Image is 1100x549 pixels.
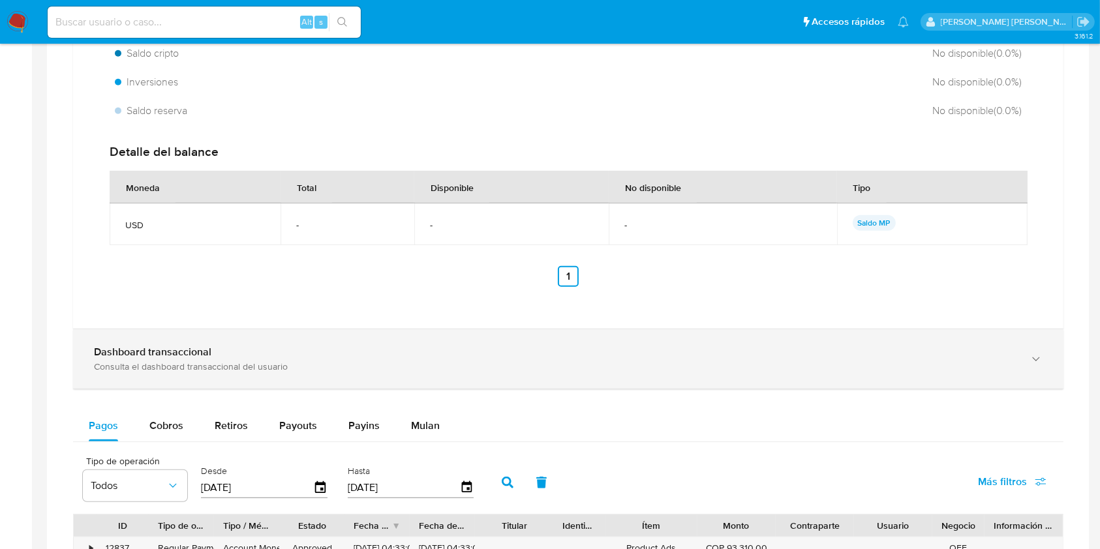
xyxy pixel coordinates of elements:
[1077,15,1090,29] a: Salir
[329,13,356,31] button: search-icon
[1075,31,1093,41] span: 3.161.2
[319,16,323,28] span: s
[941,16,1073,28] p: david.marinmartinez@mercadolibre.com.co
[48,14,361,31] input: Buscar usuario o caso...
[898,16,909,27] a: Notificaciones
[301,16,312,28] span: Alt
[812,15,885,29] span: Accesos rápidos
